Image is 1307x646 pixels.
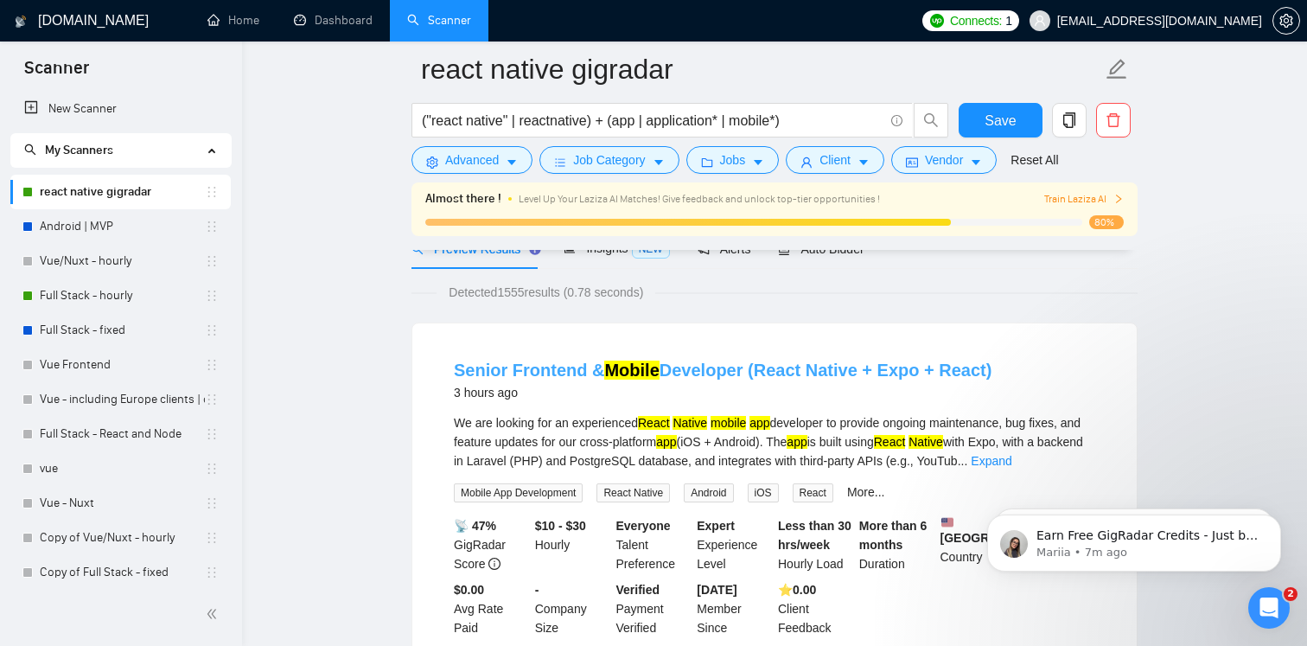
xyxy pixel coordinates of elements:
li: Vue - including Europe clients | only search title [10,382,231,417]
li: Full Stack - fixed [10,313,231,348]
span: holder [205,289,219,303]
span: Connects: [950,11,1002,30]
span: holder [205,531,219,545]
span: 1 [1005,11,1012,30]
a: dashboardDashboard [294,13,373,28]
li: vue [10,451,231,486]
span: bars [554,156,566,169]
span: caret-down [752,156,764,169]
a: searchScanner [407,13,471,28]
b: $0.00 [454,583,484,597]
mark: app [749,416,769,430]
span: caret-down [970,156,982,169]
b: [GEOGRAPHIC_DATA] [940,516,1070,545]
a: Copy of Full Stack - fixed [40,555,205,590]
span: React [793,483,833,502]
span: Train Laziza AI [1044,191,1124,208]
li: Copy of Full Stack - fixed [10,555,231,590]
span: Mobile App Development [454,483,583,502]
span: holder [205,185,219,199]
span: 2 [1284,587,1297,601]
b: [DATE] [697,583,736,597]
span: My Scanners [24,143,113,157]
span: holder [205,323,219,337]
mark: Native [909,435,943,449]
button: userClientcaret-down [786,146,884,174]
span: holder [205,220,219,233]
li: Android | MVP [10,209,231,244]
span: setting [1273,14,1299,28]
span: delete [1097,112,1130,128]
span: user [1034,15,1046,27]
span: Level Up Your Laziza AI Matches! Give feedback and unlock top-tier opportunities ! [519,193,880,205]
button: barsJob Categorycaret-down [539,146,679,174]
span: Client [819,150,851,169]
a: Vue - including Europe clients | only search title [40,382,205,417]
span: iOS [748,483,779,502]
span: edit [1106,58,1128,80]
span: holder [205,427,219,441]
span: holder [205,358,219,372]
span: caret-down [653,156,665,169]
div: Duration [856,516,937,573]
span: Android [684,483,733,502]
button: Save [959,103,1042,138]
div: Talent Preference [613,516,694,573]
div: Company Size [532,580,613,637]
span: Advanced [445,150,499,169]
li: react native gigradar [10,175,231,209]
b: - [535,583,539,597]
span: search [24,144,36,156]
div: Client Feedback [775,580,856,637]
a: More... [847,485,885,499]
div: Hourly Load [775,516,856,573]
span: React Native [596,483,670,502]
mark: Native [673,416,707,430]
span: Almost there ! [425,189,501,208]
img: upwork-logo.png [930,14,944,28]
span: Job Category [573,150,645,169]
span: holder [205,393,219,406]
li: Vue Frontend [10,348,231,382]
mark: mobile [711,416,746,430]
button: search [914,103,948,138]
span: double-left [206,605,223,623]
div: Experience Level [693,516,775,573]
b: More than 6 months [859,519,928,552]
b: $10 - $30 [535,519,586,533]
b: Less than 30 hrs/week [778,519,851,552]
mark: React [638,416,670,430]
a: Vue Frontend [40,348,205,382]
li: Copy of Vue/Nuxt - hourly [10,521,231,555]
b: Verified [616,583,660,597]
button: idcardVendorcaret-down [891,146,997,174]
span: Alerts [698,242,751,256]
div: Tooltip anchor [527,241,543,257]
span: copy [1053,112,1086,128]
a: Full Stack - hourly [40,278,205,313]
span: Vendor [925,150,963,169]
li: New Scanner [10,92,231,126]
iframe: Intercom notifications message [961,478,1307,599]
a: New Scanner [24,92,217,126]
input: Scanner name... [421,48,1102,91]
span: info-circle [891,115,902,126]
div: Payment Verified [613,580,694,637]
span: holder [205,566,219,579]
a: Vue/Nuxt - hourly [40,244,205,278]
a: Expand [971,454,1011,468]
b: Expert [697,519,735,533]
li: Vue/Nuxt - hourly [10,244,231,278]
div: GigRadar Score [450,516,532,573]
span: Preview Results [411,242,536,256]
b: ⭐️ 0.00 [778,583,816,597]
div: We are looking for an experienced developer to provide ongoing maintenance, bug fixes, and featur... [454,413,1095,470]
a: Senior Frontend &MobileDeveloper (React Native + Expo + React) [454,361,991,380]
input: Search Freelance Jobs... [422,110,883,131]
span: folder [701,156,713,169]
div: Hourly [532,516,613,573]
